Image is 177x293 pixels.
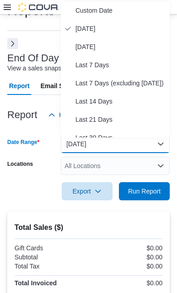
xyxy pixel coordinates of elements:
[75,5,166,16] span: Custom Date
[15,279,57,287] strong: Total Invoiced
[61,1,170,138] div: Select listbox
[75,114,166,125] span: Last 21 Days
[128,187,161,196] span: Run Report
[7,64,140,73] div: View a sales snapshot for a date or date range.
[75,96,166,107] span: Last 14 Days
[7,38,18,49] button: Next
[157,162,164,169] button: Open list of options
[15,263,87,270] div: Total Tax
[15,244,87,252] div: Gift Cards
[7,139,39,146] label: Date Range
[75,23,166,34] span: [DATE]
[75,41,166,52] span: [DATE]
[62,182,113,200] button: Export
[119,182,170,200] button: Run Report
[40,77,98,95] span: Email Subscription
[90,253,162,261] div: $0.00
[67,182,107,200] span: Export
[15,222,162,233] h2: Total Sales ($)
[75,132,166,143] span: Last 30 Days
[18,3,59,12] img: Cova
[61,135,170,153] button: [DATE]
[90,279,162,287] div: $0.00
[15,253,87,261] div: Subtotal
[9,77,29,95] span: Report
[7,53,59,64] h3: End Of Day
[59,110,107,119] span: Hide Parameters
[90,244,162,252] div: $0.00
[75,60,166,70] span: Last 7 Days
[7,160,33,168] label: Locations
[90,263,162,270] div: $0.00
[75,78,166,89] span: Last 7 Days (excluding [DATE])
[7,109,37,120] h3: Report
[44,106,110,124] button: Hide Parameters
